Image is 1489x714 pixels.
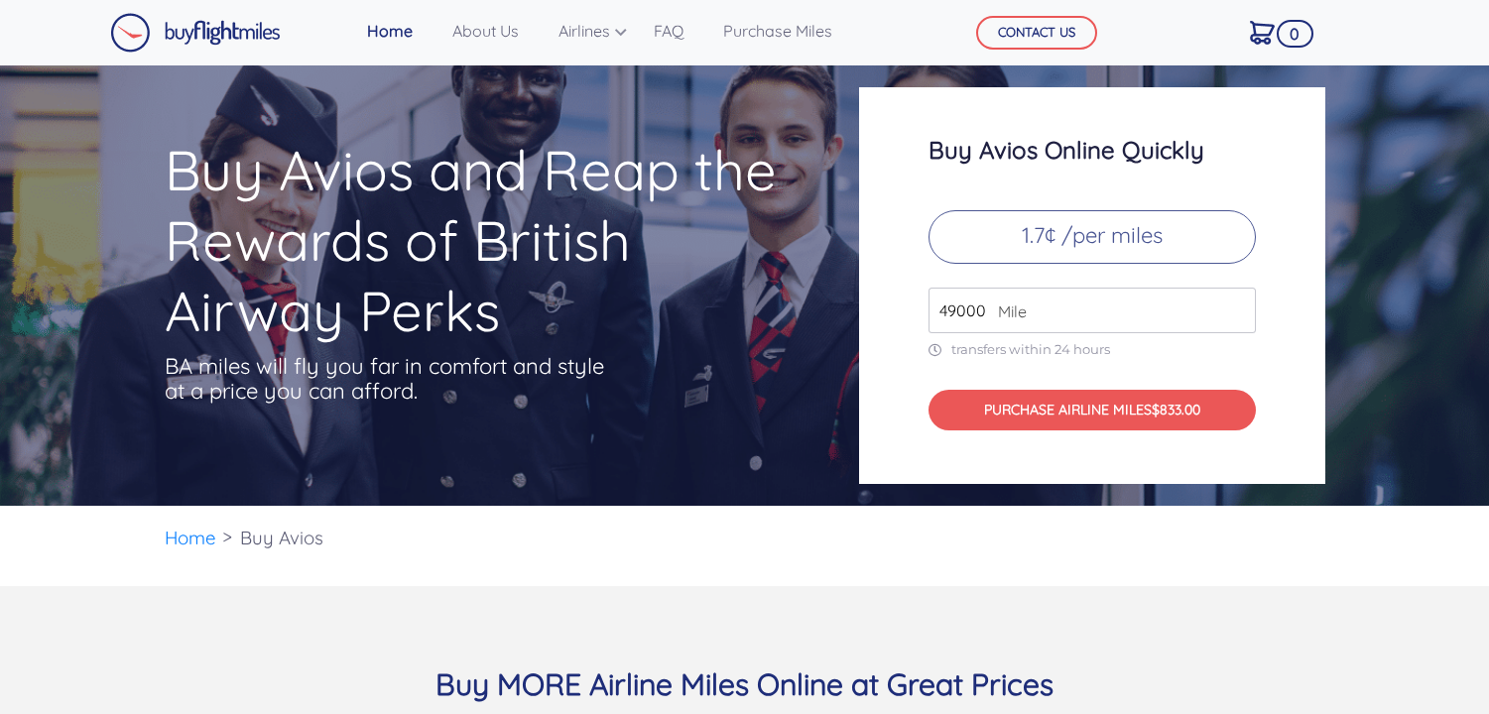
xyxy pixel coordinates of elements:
[1277,20,1313,48] span: 0
[444,11,527,51] a: About Us
[551,11,622,51] a: Airlines
[976,16,1097,50] button: CONTACT US
[715,11,840,51] a: Purchase Miles
[988,299,1027,323] span: Mile
[929,210,1256,264] p: 1.7¢ /per miles
[1250,21,1275,45] img: Cart
[110,8,281,58] a: Buy Flight Miles Logo
[929,390,1256,430] button: PURCHASE AIRLINE MILES$833.00
[1242,11,1283,53] a: 0
[359,11,421,51] a: Home
[1152,401,1200,418] span: $833.00
[165,526,216,549] a: Home
[110,13,281,53] img: Buy Flight Miles Logo
[165,135,782,346] h1: Buy Avios and Reap the Rewards of British Airway Perks
[165,354,611,404] p: BA miles will fly you far in comfort and style at a price you can afford.
[929,137,1256,163] h3: Buy Avios Online Quickly
[230,506,333,570] li: Buy Avios
[165,665,1325,703] h3: Buy MORE Airline Miles Online at Great Prices
[646,11,691,51] a: FAQ
[929,341,1256,358] p: transfers within 24 hours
